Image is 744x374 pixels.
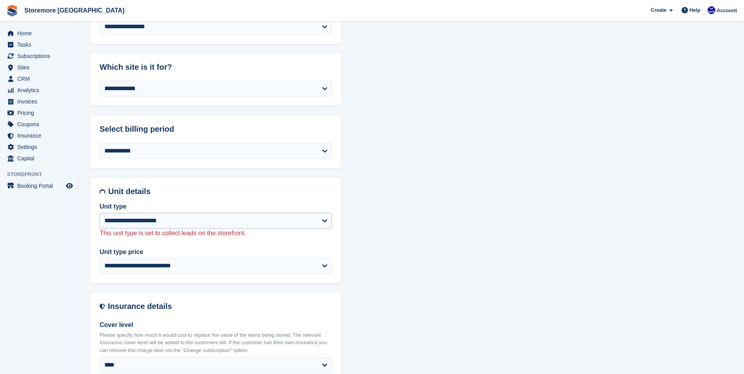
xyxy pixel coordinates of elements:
[100,125,332,134] h2: Select billing period
[4,96,74,107] a: menu
[17,62,64,73] span: Sites
[17,119,64,130] span: Coupons
[17,39,64,50] span: Tasks
[689,6,700,14] span: Help
[4,180,74,191] a: menu
[4,39,74,50] a: menu
[17,96,64,107] span: Invoices
[4,62,74,73] a: menu
[4,119,74,130] a: menu
[4,28,74,39] a: menu
[4,73,74,84] a: menu
[717,7,737,15] span: Account
[4,85,74,96] a: menu
[17,153,64,164] span: Capital
[4,130,74,141] a: menu
[651,6,666,14] span: Create
[100,320,332,330] label: Cover level
[65,181,74,191] a: Preview store
[17,142,64,153] span: Settings
[17,51,64,62] span: Subscriptions
[708,6,715,14] img: Angela
[100,229,332,238] p: This unit type is set to collect leads on the storefront.
[4,142,74,153] a: menu
[100,187,105,196] img: unit-details-icon-595b0c5c156355b767ba7b61e002efae458ec76ed5ec05730b8e856ff9ea34a9.svg
[17,28,64,39] span: Home
[100,63,332,72] h2: Which site is it for?
[108,302,332,311] h2: Insurance details
[6,5,18,16] img: stora-icon-8386f47178a22dfd0bd8f6a31ec36ba5ce8667c1dd55bd0f319d3a0aa187defe.svg
[4,51,74,62] a: menu
[100,202,332,211] label: Unit type
[17,130,64,141] span: Insurance
[100,331,332,354] p: Please specify how much it would cost to replace the value of the items being stored. The relevan...
[17,85,64,96] span: Analytics
[100,247,332,257] label: Unit type price
[17,73,64,84] span: CRM
[108,187,332,196] h2: Unit details
[17,107,64,118] span: Pricing
[4,107,74,118] a: menu
[4,153,74,164] a: menu
[17,180,64,191] span: Booking Portal
[21,4,127,17] a: Storemore [GEOGRAPHIC_DATA]
[100,302,105,311] img: insurance-details-icon-731ffda60807649b61249b889ba3c5e2b5c27d34e2e1fb37a309f0fde93ff34a.svg
[7,171,78,178] span: Storefront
